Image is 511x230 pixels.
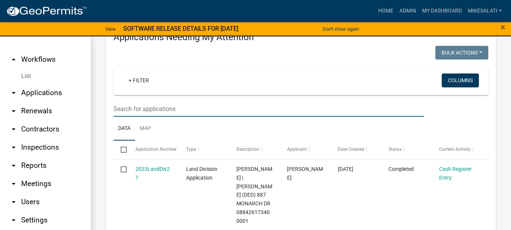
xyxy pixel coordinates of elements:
button: Bulk Actions [435,46,488,59]
i: arrow_drop_down [9,106,18,116]
button: Columns [442,74,479,87]
span: Completed [388,166,414,172]
span: × [500,22,505,33]
a: My Dashboard [419,4,465,18]
a: 2023LandDiv27 [135,166,170,181]
a: Map [135,117,155,141]
datatable-header-cell: Select [113,141,128,159]
strong: SOFTWARE RELEASE DETAILS FOR [DATE] [123,25,238,32]
a: Admin [396,4,419,18]
datatable-header-cell: Date Created [331,141,381,159]
datatable-header-cell: Application Number [128,141,179,159]
i: arrow_drop_down [9,143,18,152]
i: arrow_drop_up [9,55,18,64]
a: MikeSalati [465,4,505,18]
input: Search for applications [113,101,424,117]
span: Type [186,147,196,152]
i: arrow_drop_down [9,216,18,225]
span: Land Division Application [186,166,217,181]
a: Home [375,4,396,18]
span: Status [388,147,402,152]
button: Close [500,23,505,32]
a: Data [113,117,135,141]
span: Date Created [338,147,364,152]
h4: Applications Needing My Attention [113,32,488,43]
i: arrow_drop_down [9,125,18,134]
datatable-header-cell: Status [381,141,432,159]
span: Application Number [135,147,177,152]
span: 04/28/2023 [338,166,353,172]
datatable-header-cell: Description [229,141,280,159]
i: arrow_drop_down [9,161,18,170]
button: Don't show again [320,23,362,35]
span: Description [236,147,259,152]
a: Cash Register Entry [439,166,472,181]
span: Applicant [287,147,307,152]
i: arrow_drop_down [9,179,18,188]
i: arrow_drop_down [9,197,18,207]
a: View [102,23,119,35]
span: Tom Haberer [287,166,323,181]
datatable-header-cell: Applicant [280,141,331,159]
datatable-header-cell: Current Activity [432,141,483,159]
i: arrow_drop_down [9,88,18,97]
span: Haberer, Charles J | Haberer, Elizabeth M (DED) 887 MONARCH DR 088426173400001 [236,166,272,224]
datatable-header-cell: Type [179,141,229,159]
span: Current Activity [439,147,471,152]
a: + Filter [123,74,155,87]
